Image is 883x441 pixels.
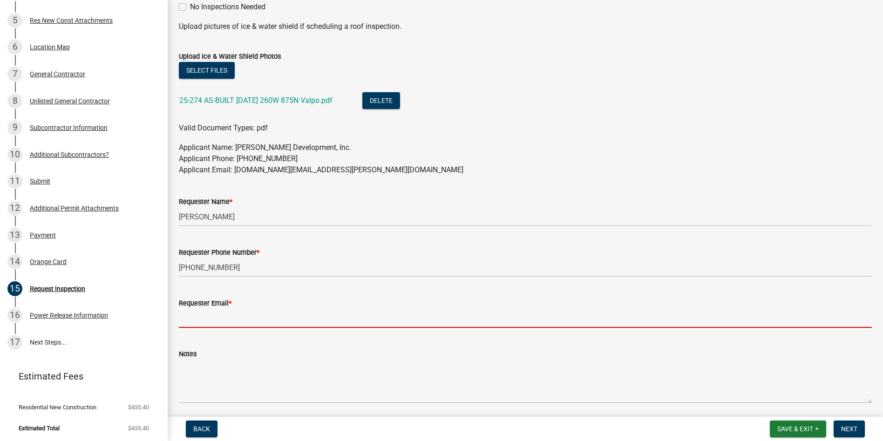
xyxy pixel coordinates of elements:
[7,147,22,162] div: 10
[179,62,235,79] button: Select files
[19,404,96,410] span: Residential New Construction
[30,151,109,158] div: Additional Subcontractors?
[7,40,22,54] div: 6
[834,421,865,437] button: Next
[128,404,149,410] span: $435.40
[30,258,67,265] div: Orange Card
[362,92,400,109] button: Delete
[179,96,333,105] a: 25-274 AS-BUILT [DATE] 260W 875N Valpo.pdf
[7,120,22,135] div: 9
[7,13,22,28] div: 5
[30,205,119,211] div: Additional Permit Attachments
[179,351,197,358] label: Notes
[179,54,281,60] label: Upload Ice & Water Shield Photos
[179,142,872,176] p: Applicant Name: [PERSON_NAME] Development, Inc. Applicant Phone: [PHONE_NUMBER] Applicant Email: ...
[7,174,22,189] div: 11
[7,67,22,81] div: 7
[7,254,22,269] div: 14
[362,97,400,106] wm-modal-confirm: Delete Document
[128,425,149,431] span: $435.40
[179,123,268,132] span: Valid Document Types: pdf
[841,425,857,433] span: Next
[7,308,22,323] div: 16
[7,228,22,243] div: 13
[19,425,60,431] span: Estimated Total
[30,124,108,131] div: Subcontractor Information
[7,281,22,296] div: 15
[30,44,70,50] div: Location Map
[7,367,153,386] a: Estimated Fees
[179,250,259,256] label: Requester Phone Number
[7,335,22,350] div: 17
[30,98,110,104] div: Unlisted General Contractor
[7,94,22,109] div: 8
[30,232,56,238] div: Payment
[777,425,813,433] span: Save & Exit
[770,421,826,437] button: Save & Exit
[30,71,85,77] div: General Contractor
[30,312,108,319] div: Power Release Information
[179,199,232,205] label: Requester Name
[190,1,265,13] label: No Inspections Needed
[179,300,231,307] label: Requester Email
[193,425,210,433] span: Back
[30,285,85,292] div: Request Inspection
[7,201,22,216] div: 12
[30,178,50,184] div: Submit
[179,21,872,32] p: Upload pictures of ice & water shield if scheduling a roof inspection.
[186,421,217,437] button: Back
[30,17,113,24] div: Res New Const Attachments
